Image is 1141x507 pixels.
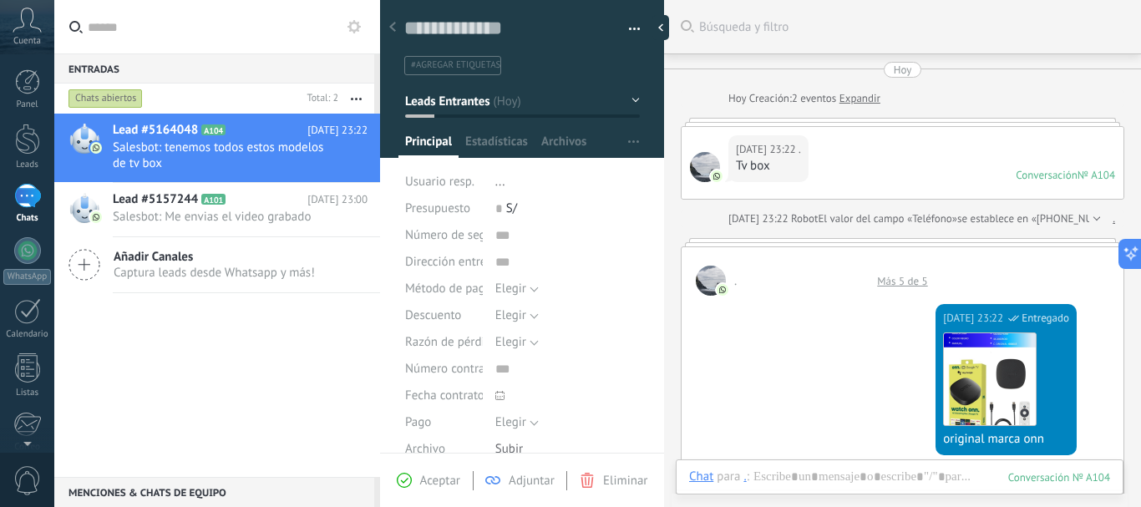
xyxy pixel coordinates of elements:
[90,211,102,223] img: com.amocrm.amocrmwa.svg
[736,158,801,175] div: Tv box
[728,90,749,107] div: Hoy
[405,409,483,436] div: Pago
[68,89,143,109] div: Chats abiertos
[1022,310,1069,327] span: Entregado
[405,256,500,268] span: Dirección entrega
[201,194,226,205] span: A101
[943,310,1006,327] div: [DATE] 23:22
[717,469,740,485] span: para
[114,265,315,281] span: Captura leads desde Whatsapp y más!
[411,59,500,71] span: #agregar etiquetas
[3,388,52,398] div: Listas
[791,211,818,226] span: Robot
[13,36,41,47] span: Cuenta
[736,141,799,158] div: [DATE] 23:22
[405,436,483,463] div: Archivo
[509,473,555,489] span: Adjuntar
[3,160,52,170] div: Leads
[495,174,505,190] span: ...
[113,139,336,171] span: Salesbot: tenemos todos estos modelos de tv box
[420,473,460,489] span: Aceptar
[113,209,336,225] span: Salesbot: Me envias el video grabado
[405,356,483,383] div: Número contrato
[307,122,368,139] span: [DATE] 23:22
[405,222,483,249] div: Número de seguimiento
[495,329,539,356] button: Elegir
[307,191,368,208] span: [DATE] 23:00
[1113,210,1115,227] a: .
[495,334,526,350] span: Elegir
[405,416,431,428] span: Pago
[699,19,1124,35] span: Búsqueda y filtro
[495,276,539,302] button: Elegir
[495,302,539,329] button: Elegir
[3,99,52,110] div: Panel
[405,389,484,402] span: Fecha contrato
[652,15,669,40] div: Ocultar
[113,191,198,208] span: Lead #5157244
[338,84,374,114] button: Más
[1016,168,1078,182] div: Conversación
[405,200,470,216] span: Presupuesto
[799,141,801,158] span: .
[405,282,492,295] span: Método de pago
[747,469,749,485] span: :
[114,249,315,265] span: Añadir Canales
[54,183,380,236] a: Lead #5157244 A101 [DATE] 23:00 Salesbot: Me envias el video grabado
[90,142,102,154] img: com.amocrm.amocrmwa.svg
[3,269,51,285] div: WhatsApp
[405,174,474,190] span: Usuario resp.
[405,302,483,329] div: Descuento
[405,195,483,222] div: Presupuesto
[495,409,539,436] button: Elegir
[405,443,445,455] span: Archivo
[54,477,374,507] div: Menciones & Chats de equipo
[1078,168,1115,182] div: № A104
[405,309,461,322] span: Descuento
[734,273,737,289] span: .
[405,249,483,276] div: Dirección entrega
[541,134,586,158] span: Archivos
[405,336,498,348] span: Razón de pérdida
[54,114,380,182] a: Lead #5164048 A104 [DATE] 23:22 Salesbot: tenemos todos estos modelos de tv box
[603,473,647,489] span: Eliminar
[3,213,52,224] div: Chats
[944,333,1036,425] img: 0905875c-a952-47c6-97e1-777aa59afa94
[957,210,1128,227] span: se establece en «[PHONE_NUMBER]»
[792,90,836,107] span: 2 eventos
[696,266,726,296] span: .
[54,53,374,84] div: Entradas
[465,134,528,158] span: Estadísticas
[743,469,746,484] div: .
[405,383,483,409] div: Fecha contrato
[869,274,936,288] div: Más 5 de 5
[495,307,526,323] span: Elegir
[405,276,483,302] div: Método de pago
[405,169,483,195] div: Usuario resp.
[113,122,198,139] span: Lead #5164048
[495,414,526,430] span: Elegir
[3,329,52,340] div: Calendario
[717,284,728,296] img: com.amocrm.amocrmwa.svg
[405,229,534,241] span: Número de seguimiento
[506,200,517,216] span: S/
[728,90,880,107] div: Creación:
[894,62,912,78] div: Hoy
[690,152,720,182] span: .
[495,281,526,297] span: Elegir
[943,431,1069,448] div: original marca onn
[818,210,957,227] span: El valor del campo «Teléfono»
[405,134,452,158] span: Principal
[405,363,495,375] span: Número contrato
[405,329,483,356] div: Razón de pérdida
[1008,470,1110,484] div: 104
[301,90,338,107] div: Total: 2
[711,170,723,182] img: com.amocrm.amocrmwa.svg
[728,210,791,227] div: [DATE] 23:22
[839,90,880,107] a: Expandir
[201,124,226,135] span: A104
